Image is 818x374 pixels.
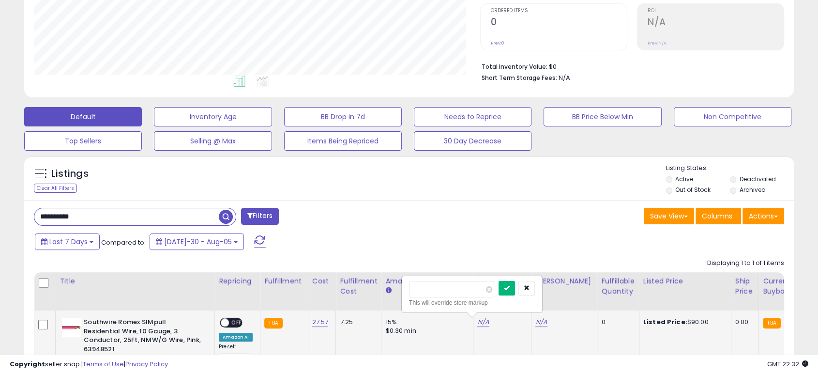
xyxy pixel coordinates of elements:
[60,276,211,286] div: Title
[644,208,694,224] button: Save View
[648,40,667,46] small: Prev: N/A
[264,318,282,328] small: FBA
[482,60,777,72] li: $0
[409,298,535,308] div: This will override store markup
[62,318,81,337] img: 21BNMj22KTL._SL40_.jpg
[482,74,557,82] b: Short Term Storage Fees:
[241,208,279,225] button: Filters
[648,8,784,14] span: ROI
[601,318,631,327] div: 0
[154,131,272,151] button: Selling @ Max
[229,319,244,327] span: OFF
[544,107,661,126] button: BB Price Below Min
[101,238,146,247] span: Compared to:
[385,318,466,327] div: 15%
[740,186,766,194] label: Archived
[84,318,201,356] b: Southwire Romex SIMpull Residential Wire, 10 Gauge, 3 Conductor, 25Ft, NMW/G Wire, Pink, 63948521
[491,16,627,30] h2: 0
[675,186,711,194] label: Out of Stock
[702,211,732,221] span: Columns
[535,317,547,327] a: N/A
[763,318,781,328] small: FBA
[643,317,687,327] b: Listed Price:
[150,234,244,250] button: [DATE]-30 - Aug-05
[735,318,751,327] div: 0.00
[696,208,741,224] button: Columns
[414,131,531,151] button: 30 Day Decrease
[284,107,402,126] button: BB Drop in 7d
[643,318,724,327] div: $90.00
[666,164,794,173] p: Listing States:
[648,16,784,30] h2: N/A
[385,276,469,286] div: Amazon Fees
[783,317,791,327] span: 110
[763,276,813,296] div: Current Buybox Price
[477,317,489,327] a: N/A
[24,107,142,126] button: Default
[34,184,77,193] div: Clear All Filters
[767,359,808,369] span: 2025-08-13 22:32 GMT
[10,360,168,369] div: seller snap | |
[219,333,253,342] div: Amazon AI
[340,276,377,296] div: Fulfillment Cost
[491,8,627,14] span: Ordered Items
[312,317,329,327] a: 27.57
[10,359,45,369] strong: Copyright
[312,276,332,286] div: Cost
[674,107,791,126] button: Non Competitive
[385,286,391,295] small: Amazon Fees.
[264,276,303,286] div: Fulfillment
[340,318,374,327] div: 7.25
[742,208,784,224] button: Actions
[49,237,88,247] span: Last 7 Days
[51,167,89,181] h5: Listings
[740,175,776,183] label: Deactivated
[707,259,784,268] div: Displaying 1 to 1 of 1 items
[125,359,168,369] a: Privacy Policy
[491,40,504,46] small: Prev: 0
[219,343,253,365] div: Preset:
[535,276,593,286] div: [PERSON_NAME]
[35,234,100,250] button: Last 7 Days
[482,62,547,71] b: Total Inventory Value:
[154,107,272,126] button: Inventory Age
[414,107,531,126] button: Needs to Reprice
[643,276,727,286] div: Listed Price
[675,175,693,183] label: Active
[735,276,755,296] div: Ship Price
[385,327,466,335] div: $0.30 min
[219,276,256,286] div: Repricing
[559,73,570,82] span: N/A
[83,359,124,369] a: Terms of Use
[601,276,635,296] div: Fulfillable Quantity
[284,131,402,151] button: Items Being Repriced
[164,237,232,247] span: [DATE]-30 - Aug-05
[24,131,142,151] button: Top Sellers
